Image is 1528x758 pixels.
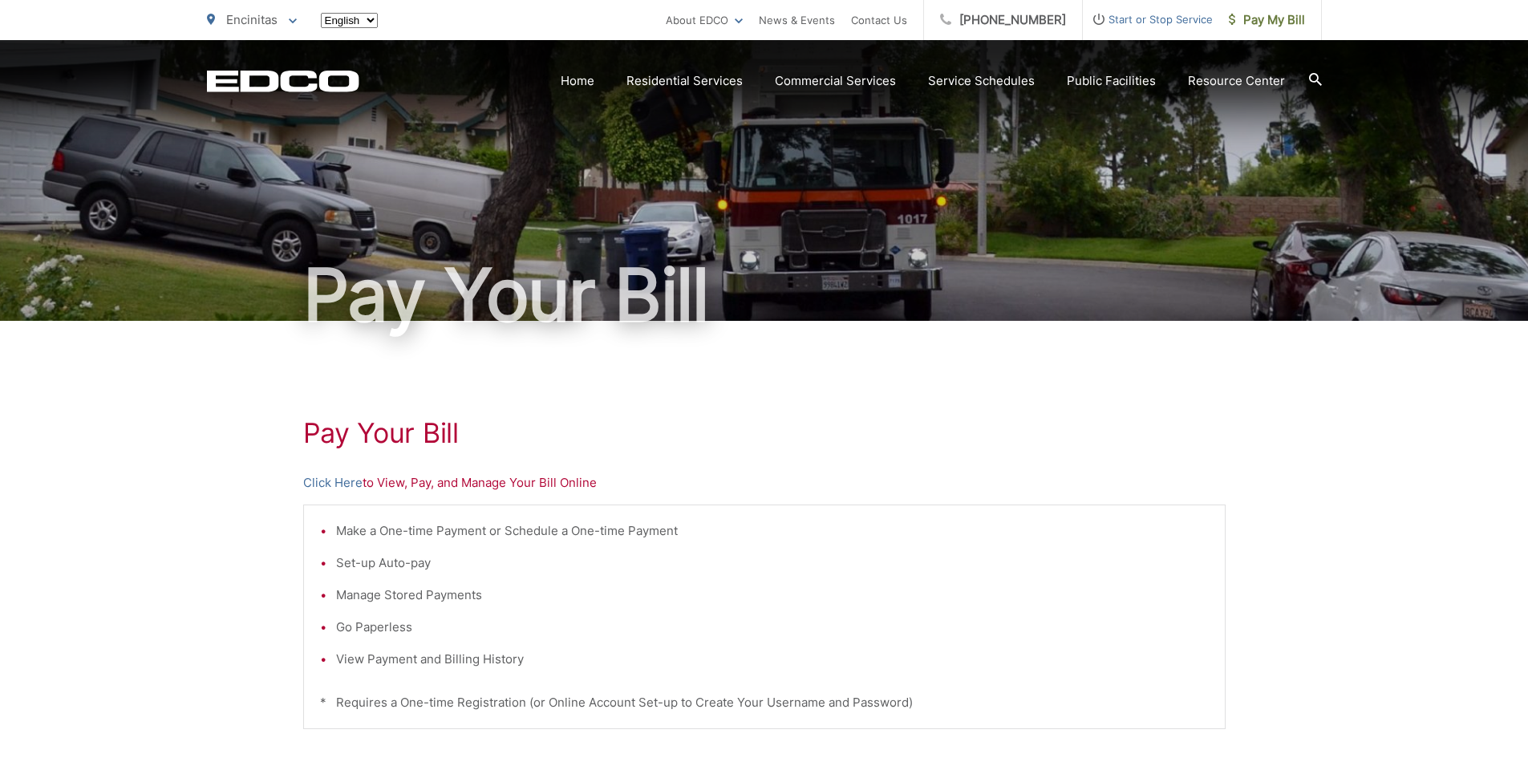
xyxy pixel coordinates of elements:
[1067,71,1156,91] a: Public Facilities
[336,650,1209,669] li: View Payment and Billing History
[207,255,1322,335] h1: Pay Your Bill
[320,693,1209,712] p: * Requires a One-time Registration (or Online Account Set-up to Create Your Username and Password)
[336,586,1209,605] li: Manage Stored Payments
[226,12,278,27] span: Encinitas
[207,70,359,92] a: EDCD logo. Return to the homepage.
[1188,71,1285,91] a: Resource Center
[303,417,1226,449] h1: Pay Your Bill
[336,553,1209,573] li: Set-up Auto-pay
[303,473,1226,492] p: to View, Pay, and Manage Your Bill Online
[759,10,835,30] a: News & Events
[775,71,896,91] a: Commercial Services
[851,10,907,30] a: Contact Us
[336,618,1209,637] li: Go Paperless
[303,473,363,492] a: Click Here
[1229,10,1305,30] span: Pay My Bill
[561,71,594,91] a: Home
[321,13,378,28] select: Select a language
[666,10,743,30] a: About EDCO
[336,521,1209,541] li: Make a One-time Payment or Schedule a One-time Payment
[626,71,743,91] a: Residential Services
[928,71,1035,91] a: Service Schedules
